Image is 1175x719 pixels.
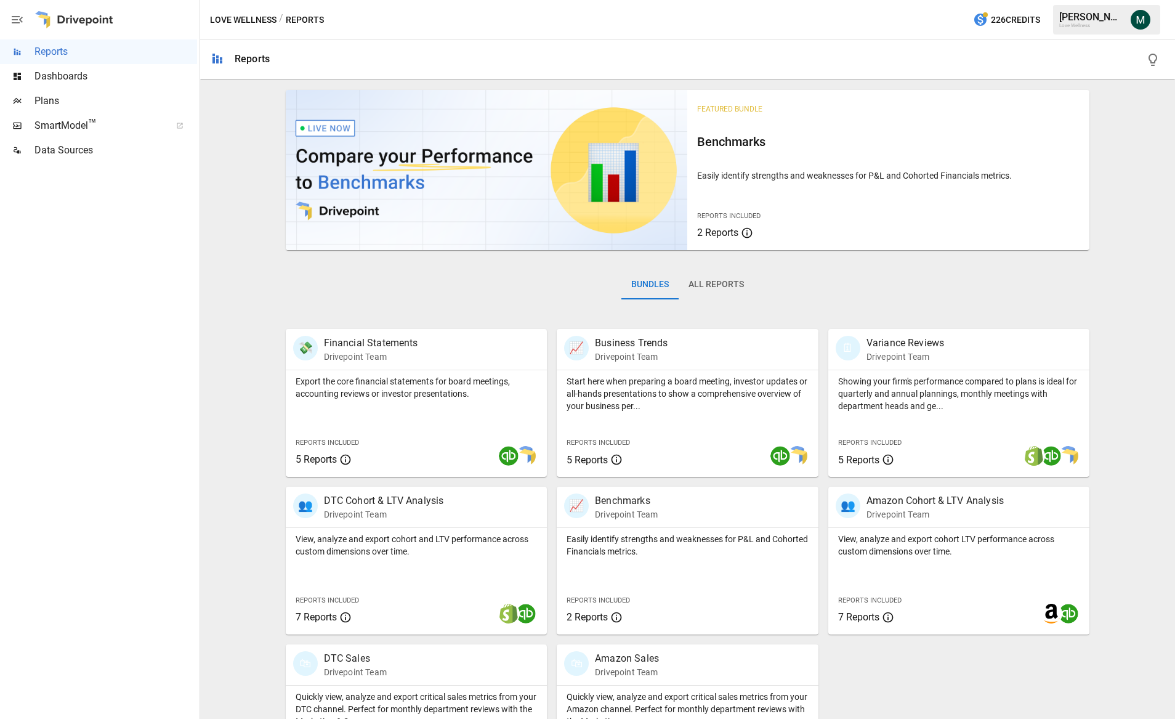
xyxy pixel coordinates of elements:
[516,446,536,466] img: smart model
[1059,446,1078,466] img: smart model
[788,446,807,466] img: smart model
[866,351,944,363] p: Drivepoint Team
[324,666,387,678] p: Drivepoint Team
[296,596,359,604] span: Reports Included
[296,375,538,400] p: Export the core financial statements for board meetings, accounting reviews or investor presentat...
[293,494,318,518] div: 👥
[838,596,902,604] span: Reports Included
[697,105,762,113] span: Featured Bundle
[595,508,658,521] p: Drivepoint Team
[34,69,197,84] span: Dashboards
[210,12,277,28] button: Love Wellness
[866,508,1004,521] p: Drivepoint Team
[235,53,270,65] div: Reports
[595,666,659,678] p: Drivepoint Team
[697,169,1080,182] p: Easily identify strengths and weaknesses for P&L and Cohorted Financials metrics.
[838,375,1080,412] p: Showing your firm's performance compared to plans is ideal for quarterly and annual plannings, mo...
[567,533,809,558] p: Easily identify strengths and weaknesses for P&L and Cohorted Financials metrics.
[296,439,359,447] span: Reports Included
[88,116,97,132] span: ™
[296,611,337,623] span: 7 Reports
[1123,2,1158,37] button: Michael Cormack
[34,44,197,59] span: Reports
[1041,446,1061,466] img: quickbooks
[567,596,630,604] span: Reports Included
[324,651,387,666] p: DTC Sales
[567,439,630,447] span: Reports Included
[838,533,1080,558] p: View, analyze and export cohort LTV performance across custom dimensions over time.
[697,227,738,238] span: 2 Reports
[564,494,589,518] div: 📈
[293,651,318,676] div: 🛍
[595,494,658,508] p: Benchmarks
[1059,604,1078,624] img: quickbooks
[697,132,1080,152] h6: Benchmarks
[595,336,668,351] p: Business Trends
[866,336,944,351] p: Variance Reviews
[324,336,418,351] p: Financial Statements
[1059,23,1123,28] div: Love Wellness
[836,336,860,360] div: 🗓
[279,12,283,28] div: /
[567,454,608,466] span: 5 Reports
[1041,604,1061,624] img: amazon
[838,439,902,447] span: Reports Included
[516,604,536,624] img: quickbooks
[838,454,879,466] span: 5 Reports
[324,351,418,363] p: Drivepoint Team
[286,90,688,250] img: video thumbnail
[499,446,519,466] img: quickbooks
[679,270,754,299] button: All Reports
[1059,11,1123,23] div: [PERSON_NAME]
[866,494,1004,508] p: Amazon Cohort & LTV Analysis
[991,12,1040,28] span: 226 Credits
[770,446,790,466] img: quickbooks
[564,336,589,360] div: 📈
[1131,10,1150,30] img: Michael Cormack
[293,336,318,360] div: 💸
[595,351,668,363] p: Drivepoint Team
[968,9,1045,31] button: 226Credits
[836,494,860,518] div: 👥
[567,611,608,623] span: 2 Reports
[34,143,197,158] span: Data Sources
[564,651,589,676] div: 🛍
[324,508,444,521] p: Drivepoint Team
[296,533,538,558] p: View, analyze and export cohort and LTV performance across custom dimensions over time.
[296,453,337,465] span: 5 Reports
[1024,446,1044,466] img: shopify
[324,494,444,508] p: DTC Cohort & LTV Analysis
[499,604,519,624] img: shopify
[621,270,679,299] button: Bundles
[34,118,163,133] span: SmartModel
[34,94,197,108] span: Plans
[697,212,761,220] span: Reports Included
[595,651,659,666] p: Amazon Sales
[838,611,879,623] span: 7 Reports
[567,375,809,412] p: Start here when preparing a board meeting, investor updates or all-hands presentations to show a ...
